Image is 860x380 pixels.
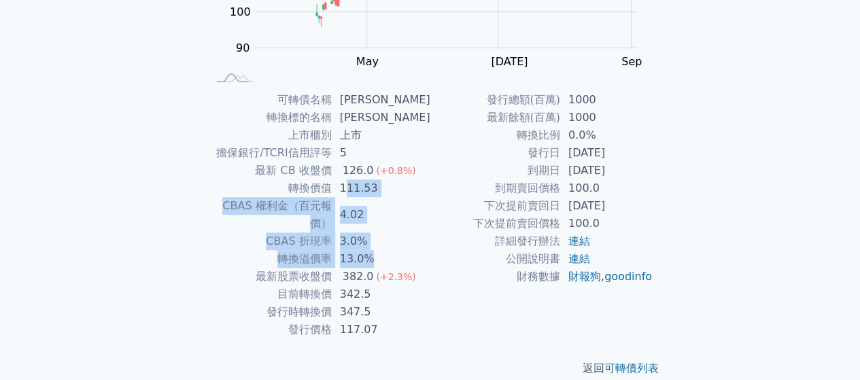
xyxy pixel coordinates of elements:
a: 可轉債列表 [604,362,659,375]
td: 目前轉換價 [207,286,332,303]
td: 到期日 [430,162,560,179]
td: [DATE] [560,162,653,179]
td: 111.53 [332,179,430,197]
td: 財務數據 [430,268,560,286]
tspan: Sep [621,55,642,68]
iframe: Chat Widget [792,315,860,380]
tspan: May [356,55,379,68]
td: 發行時轉換價 [207,303,332,321]
td: , [560,268,653,286]
td: 發行總額(百萬) [430,91,560,109]
td: 上市櫃別 [207,126,332,144]
td: 342.5 [332,286,430,303]
td: 發行日 [430,144,560,162]
td: 347.5 [332,303,430,321]
td: 100.0 [560,179,653,197]
td: CBAS 權利金（百元報價） [207,197,332,232]
a: 連結 [568,235,590,247]
td: 轉換溢價率 [207,250,332,268]
td: 公開說明書 [430,250,560,268]
a: 連結 [568,252,590,265]
td: 13.0% [332,250,430,268]
td: 0.0% [560,126,653,144]
td: 最新 CB 收盤價 [207,162,332,179]
td: 117.07 [332,321,430,339]
tspan: 90 [236,41,250,54]
td: 100.0 [560,215,653,232]
td: 到期賣回價格 [430,179,560,197]
tspan: 100 [230,5,251,18]
td: 下次提前賣回價格 [430,215,560,232]
td: 可轉債名稱 [207,91,332,109]
div: 382.0 [340,268,377,286]
a: goodinfo [604,270,652,283]
tspan: [DATE] [491,55,528,68]
td: 5 [332,144,430,162]
td: 擔保銀行/TCRI信用評等 [207,144,332,162]
span: (+0.8%) [376,165,415,176]
td: 1000 [560,91,653,109]
td: [PERSON_NAME] [332,91,430,109]
div: 126.0 [340,162,377,179]
td: 1000 [560,109,653,126]
td: [PERSON_NAME] [332,109,430,126]
td: 下次提前賣回日 [430,197,560,215]
td: 轉換標的名稱 [207,109,332,126]
td: 3.0% [332,232,430,250]
div: 聊天小工具 [792,315,860,380]
td: 最新股票收盤價 [207,268,332,286]
span: (+2.3%) [376,271,415,282]
td: 轉換價值 [207,179,332,197]
td: 最新餘額(百萬) [430,109,560,126]
p: 返回 [191,360,670,377]
td: 4.02 [332,197,430,232]
td: 轉換比例 [430,126,560,144]
td: [DATE] [560,197,653,215]
a: 財報狗 [568,270,601,283]
td: 發行價格 [207,321,332,339]
td: 上市 [332,126,430,144]
td: CBAS 折現率 [207,232,332,250]
td: [DATE] [560,144,653,162]
td: 詳細發行辦法 [430,232,560,250]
